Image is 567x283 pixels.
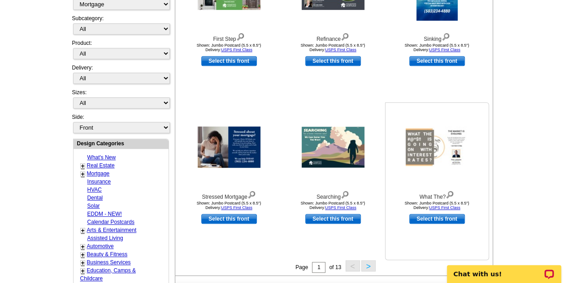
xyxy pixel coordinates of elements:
a: Arts & Entertainment [87,227,137,233]
img: view design details [341,189,349,199]
a: use this design [201,214,257,224]
img: Stressed Mortgage [198,126,260,168]
img: view design details [441,31,450,41]
a: + [81,251,85,258]
div: Shown: Jumbo Postcard (5.5 x 8.5") Delivery: [388,43,486,52]
a: Calendar Postcards [87,219,134,225]
a: Automotive [87,243,114,249]
button: < [346,260,360,271]
div: Searching [284,189,382,201]
a: use this design [409,56,465,66]
div: Design Categories [74,139,169,148]
img: view design details [247,189,256,199]
a: Real Estate [87,162,115,169]
a: + [81,227,85,234]
a: use this design [409,214,465,224]
a: What's New [87,154,116,161]
a: Beauty & Fitness [87,251,128,257]
div: Shown: Jumbo Postcard (5.5 x 8.5") Delivery: [180,43,278,52]
a: USPS First Class [325,205,356,210]
a: USPS First Class [221,48,252,52]
div: Side: [72,113,169,134]
a: Education, Camps & Childcare [80,267,136,282]
a: + [81,243,85,250]
a: USPS First Class [325,48,356,52]
a: Mortgage [87,170,110,177]
a: + [81,267,85,274]
img: view design details [236,31,245,41]
a: Insurance [87,179,111,185]
a: Business Services [87,259,131,266]
img: Searching [302,127,364,168]
div: First Step [180,31,278,43]
a: use this design [305,214,361,224]
div: Refinance [284,31,382,43]
a: Dental [87,195,103,201]
img: view design details [341,31,349,41]
a: USPS First Class [429,205,460,210]
div: Shown: Jumbo Postcard (5.5 x 8.5") Delivery: [388,201,486,210]
a: + [81,170,85,178]
a: + [81,162,85,170]
div: What The? [388,189,486,201]
a: HVAC [87,187,102,193]
a: + [81,259,85,266]
div: Sinking [388,31,486,43]
div: Product: [72,39,169,64]
div: Shown: Jumbo Postcard (5.5 x 8.5") Delivery: [284,201,382,210]
div: Subcategory: [72,14,169,39]
a: EDDM - NEW! [87,211,122,217]
div: Stressed Mortgage [180,189,278,201]
span: of 13 [329,264,341,270]
img: view design details [446,189,454,199]
div: Shown: Jumbo Postcard (5.5 x 8.5") Delivery: [284,43,382,52]
div: Delivery: [72,64,169,88]
img: What The? [406,127,468,168]
a: USPS First Class [221,205,252,210]
a: Solar [87,203,100,209]
span: Page [295,264,308,270]
button: > [361,260,376,271]
iframe: LiveChat chat widget [441,255,567,283]
div: Shown: Jumbo Postcard (5.5 x 8.5") Delivery: [180,201,278,210]
a: Assisted Living [87,235,123,241]
a: use this design [201,56,257,66]
a: use this design [305,56,361,66]
div: Sizes: [72,88,169,113]
a: USPS First Class [429,48,460,52]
